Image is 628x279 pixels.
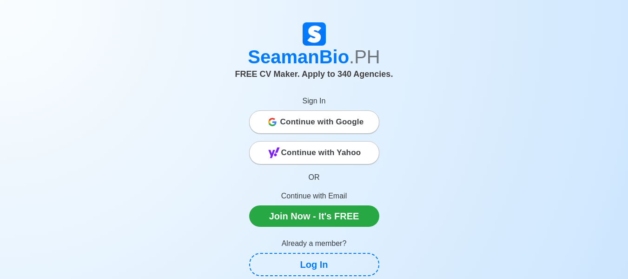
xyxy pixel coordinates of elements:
[349,47,380,67] span: .PH
[56,46,572,68] h1: SeamanBio
[280,113,364,131] span: Continue with Google
[249,253,379,276] a: Log In
[249,205,379,227] a: Join Now - It's FREE
[249,95,379,107] p: Sign In
[249,172,379,183] p: OR
[249,110,379,134] button: Continue with Google
[249,238,379,249] p: Already a member?
[281,143,361,162] span: Continue with Yahoo
[303,22,326,46] img: Logo
[249,191,379,202] p: Continue with Email
[249,141,379,164] button: Continue with Yahoo
[235,69,393,79] span: FREE CV Maker. Apply to 340 Agencies.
